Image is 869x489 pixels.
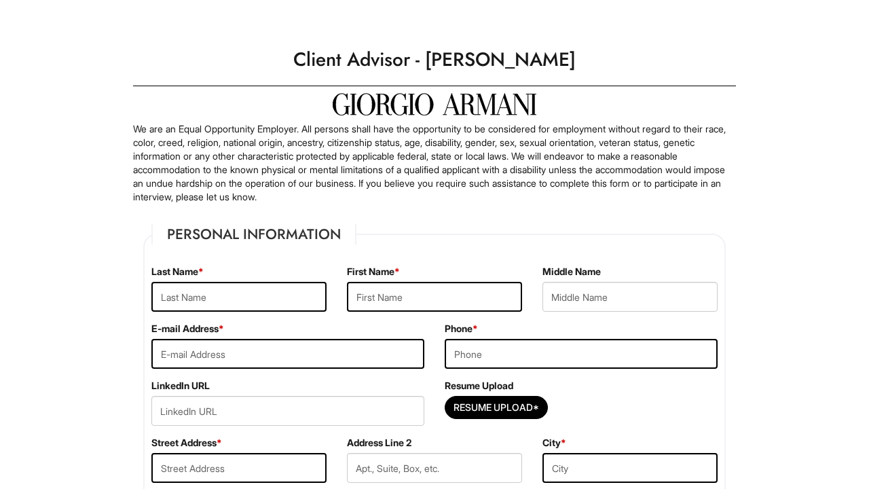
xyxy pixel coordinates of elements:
[542,265,601,278] label: Middle Name
[445,396,548,419] button: Resume Upload*Resume Upload*
[151,339,424,369] input: E-mail Address
[151,436,222,450] label: Street Address
[151,453,327,483] input: Street Address
[347,265,400,278] label: First Name
[445,379,513,393] label: Resume Upload
[151,322,224,336] label: E-mail Address
[347,282,522,312] input: First Name
[542,282,718,312] input: Middle Name
[445,322,478,336] label: Phone
[151,282,327,312] input: Last Name
[133,122,736,204] p: We are an Equal Opportunity Employer. All persons shall have the opportunity to be considered for...
[347,436,411,450] label: Address Line 2
[445,339,718,369] input: Phone
[151,396,424,426] input: LinkedIn URL
[542,436,566,450] label: City
[333,93,536,115] img: Giorgio Armani
[542,453,718,483] input: City
[151,224,356,244] legend: Personal Information
[151,265,204,278] label: Last Name
[151,379,210,393] label: LinkedIn URL
[126,41,743,79] h1: Client Advisor - [PERSON_NAME]
[347,453,522,483] input: Apt., Suite, Box, etc.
